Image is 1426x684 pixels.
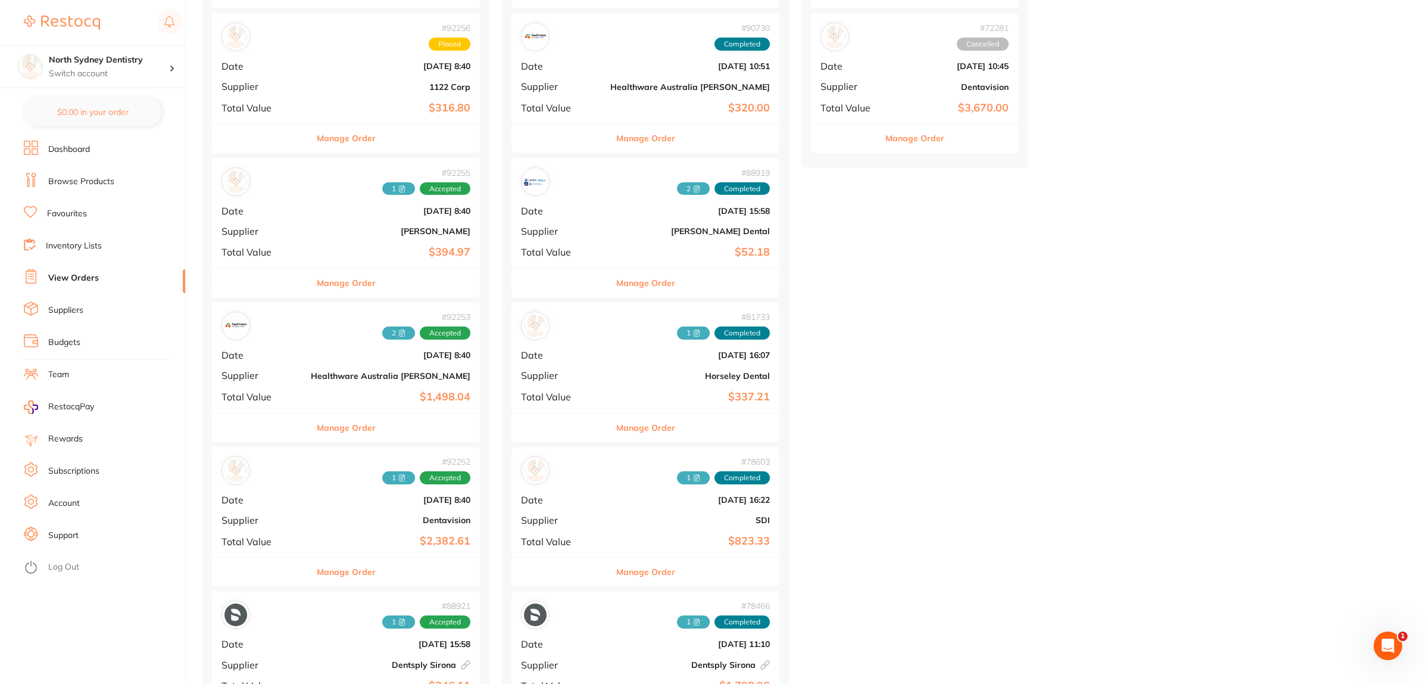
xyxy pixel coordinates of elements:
[46,240,102,252] a: Inventory Lists
[524,26,547,48] img: Healthware Australia Ridley
[521,61,601,71] span: Date
[610,515,770,525] b: SDI
[610,660,770,670] b: Dentsply Sirona
[224,604,247,626] img: Dentsply Sirona
[212,13,480,153] div: 1122 Corp#92256PlacedDate[DATE] 8:40Supplier1122 CorpTotal Value$316.80Manage Order
[521,391,601,402] span: Total Value
[221,350,301,360] span: Date
[224,26,247,48] img: 1122 Corp
[47,208,87,220] a: Favourites
[221,247,301,257] span: Total Value
[48,337,80,349] a: Budgets
[382,471,415,484] span: Received
[311,206,470,216] b: [DATE] 8:40
[714,23,770,33] span: # 90730
[429,38,470,51] span: Placed
[49,54,169,66] h4: North Sydney Dentistry
[521,81,601,92] span: Supplier
[610,246,770,259] b: $52.18
[429,23,470,33] span: # 92256
[616,413,675,442] button: Manage Order
[317,413,376,442] button: Manage Order
[311,61,470,71] b: [DATE] 8:40
[48,369,69,381] a: Team
[311,226,470,236] b: [PERSON_NAME]
[311,515,470,525] b: Dentavision
[382,312,470,322] span: # 92253
[521,639,601,649] span: Date
[714,615,770,629] span: Completed
[221,639,301,649] span: Date
[382,601,470,611] span: # 88921
[317,558,376,586] button: Manage Order
[521,515,601,526] span: Supplier
[311,660,470,670] b: Dentsply Sirona
[610,495,770,505] b: [DATE] 16:22
[311,246,470,259] b: $394.97
[224,170,247,193] img: Henry Schein Halas
[610,82,770,92] b: Healthware Australia [PERSON_NAME]
[311,350,470,360] b: [DATE] 8:40
[677,601,770,611] span: # 78466
[311,391,470,403] b: $1,498.04
[24,400,38,414] img: RestocqPay
[524,459,547,482] img: SDI
[616,558,675,586] button: Manage Order
[221,226,301,237] span: Supplier
[382,615,415,629] span: Received
[714,327,770,340] span: Completed
[311,102,470,114] b: $316.80
[521,247,601,257] span: Total Value
[48,530,79,542] a: Support
[957,38,1009,51] span: Cancelled
[24,558,182,577] button: Log Out
[610,371,770,381] b: Horseley Dental
[317,269,376,297] button: Manage Order
[820,61,880,71] span: Date
[420,182,470,195] span: Accepted
[221,370,301,381] span: Supplier
[521,206,601,216] span: Date
[610,639,770,649] b: [DATE] 11:10
[49,68,169,80] p: Switch account
[420,615,470,629] span: Accepted
[677,471,710,484] span: Received
[24,15,100,30] img: Restocq Logo
[714,471,770,484] span: Completed
[677,168,770,178] span: # 88919
[212,158,480,298] div: Henry Schein Halas#922551 AcceptedDate[DATE] 8:40Supplier[PERSON_NAME]Total Value$394.97Manage Order
[317,124,376,153] button: Manage Order
[820,102,880,113] span: Total Value
[48,304,83,316] a: Suppliers
[610,535,770,548] b: $823.33
[212,302,480,442] div: Healthware Australia Ridley#922532 AcceptedDate[DATE] 8:40SupplierHealthware Australia [PERSON_NA...
[521,660,601,670] span: Supplier
[48,433,83,445] a: Rewards
[382,457,470,467] span: # 92252
[221,660,301,670] span: Supplier
[221,61,301,71] span: Date
[48,561,79,573] a: Log Out
[212,447,480,587] div: Dentavision#922521 AcceptedDate[DATE] 8:40SupplierDentavisionTotal Value$2,382.61Manage Order
[610,102,770,114] b: $320.00
[890,61,1009,71] b: [DATE] 10:45
[221,495,301,505] span: Date
[224,459,247,482] img: Dentavision
[714,182,770,195] span: Completed
[18,55,42,79] img: North Sydney Dentistry
[221,102,301,113] span: Total Value
[521,350,601,360] span: Date
[24,98,161,126] button: $0.00 in your order
[610,206,770,216] b: [DATE] 15:58
[890,82,1009,92] b: Dentavision
[610,61,770,71] b: [DATE] 10:51
[221,515,301,526] span: Supplier
[610,391,770,403] b: $337.21
[521,370,601,381] span: Supplier
[677,182,710,195] span: Received
[311,535,470,548] b: $2,382.61
[1374,632,1402,660] iframe: Intercom live chat
[382,168,470,178] span: # 92255
[420,327,470,340] span: Accepted
[677,615,710,629] span: Received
